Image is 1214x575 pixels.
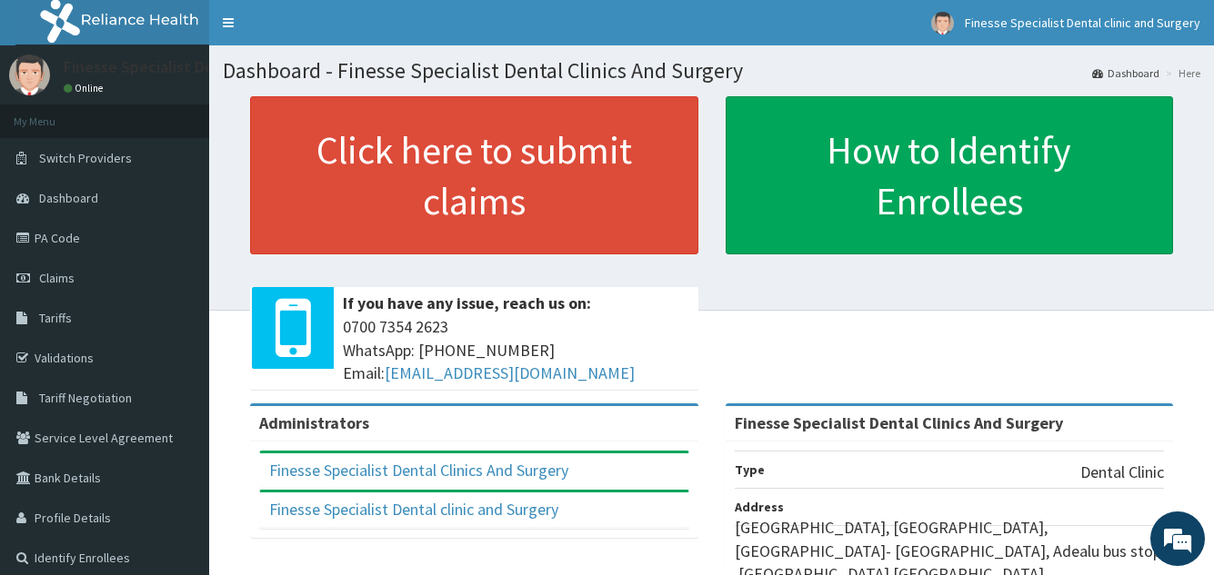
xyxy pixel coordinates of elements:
b: If you have any issue, reach us on: [343,292,591,313]
img: User Image [931,12,954,35]
span: 0700 7354 2623 WhatsApp: [PHONE_NUMBER] Email: [343,315,689,385]
p: Finesse Specialist Dental clinic and Surgery [64,59,372,75]
span: Finesse Specialist Dental clinic and Surgery [965,15,1200,31]
a: [EMAIL_ADDRESS][DOMAIN_NAME] [385,362,635,383]
li: Here [1161,65,1200,81]
a: Click here to submit claims [250,96,698,254]
strong: Finesse Specialist Dental Clinics And Surgery [735,412,1063,433]
a: Finesse Specialist Dental Clinics And Surgery [269,460,568,481]
b: Type [735,461,765,478]
h1: Dashboard - Finesse Specialist Dental Clinics And Surgery [223,59,1200,83]
span: Tariff Negotiation [39,390,132,406]
span: Switch Providers [39,150,132,166]
b: Address [735,499,784,515]
a: Dashboard [1092,65,1159,81]
b: Administrators [259,412,369,433]
span: Claims [39,270,75,286]
a: How to Identify Enrollees [726,96,1174,254]
span: Dashboard [39,190,98,206]
span: Tariffs [39,310,72,326]
p: Dental Clinic [1080,461,1164,484]
a: Online [64,82,107,94]
img: User Image [9,55,50,95]
a: Finesse Specialist Dental clinic and Surgery [269,499,558,520]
